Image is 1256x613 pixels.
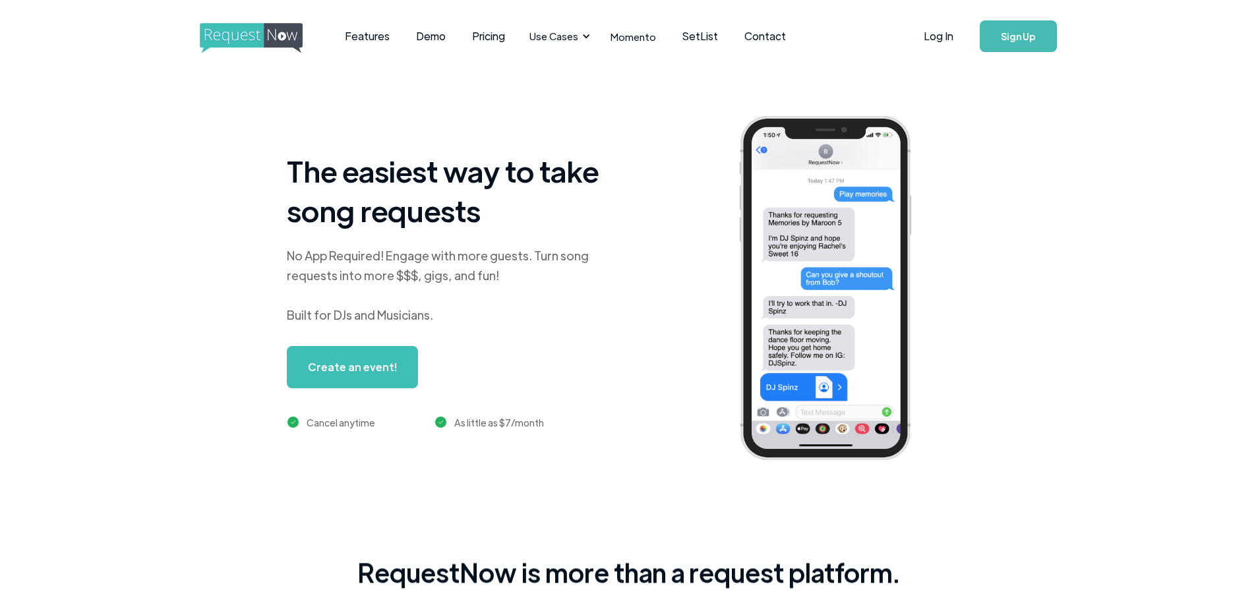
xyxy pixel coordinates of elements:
[454,415,544,430] div: As little as $7/month
[287,246,616,325] div: No App Required! Engage with more guests. Turn song requests into more $$$, gigs, and fun! Built ...
[529,29,578,44] div: Use Cases
[724,107,947,474] img: iphone screenshot
[200,23,299,49] a: home
[435,417,446,428] img: green checkmark
[459,16,518,57] a: Pricing
[403,16,459,57] a: Demo
[307,415,375,430] div: Cancel anytime
[287,151,616,230] h1: The easiest way to take song requests
[287,417,299,428] img: green checkmark
[911,13,967,59] a: Log In
[522,16,594,57] div: Use Cases
[980,20,1057,52] a: Sign Up
[200,23,327,53] img: requestnow logo
[287,346,418,388] a: Create an event!
[597,17,669,56] a: Momento
[731,16,799,57] a: Contact
[669,16,731,57] a: SetList
[332,16,403,57] a: Features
